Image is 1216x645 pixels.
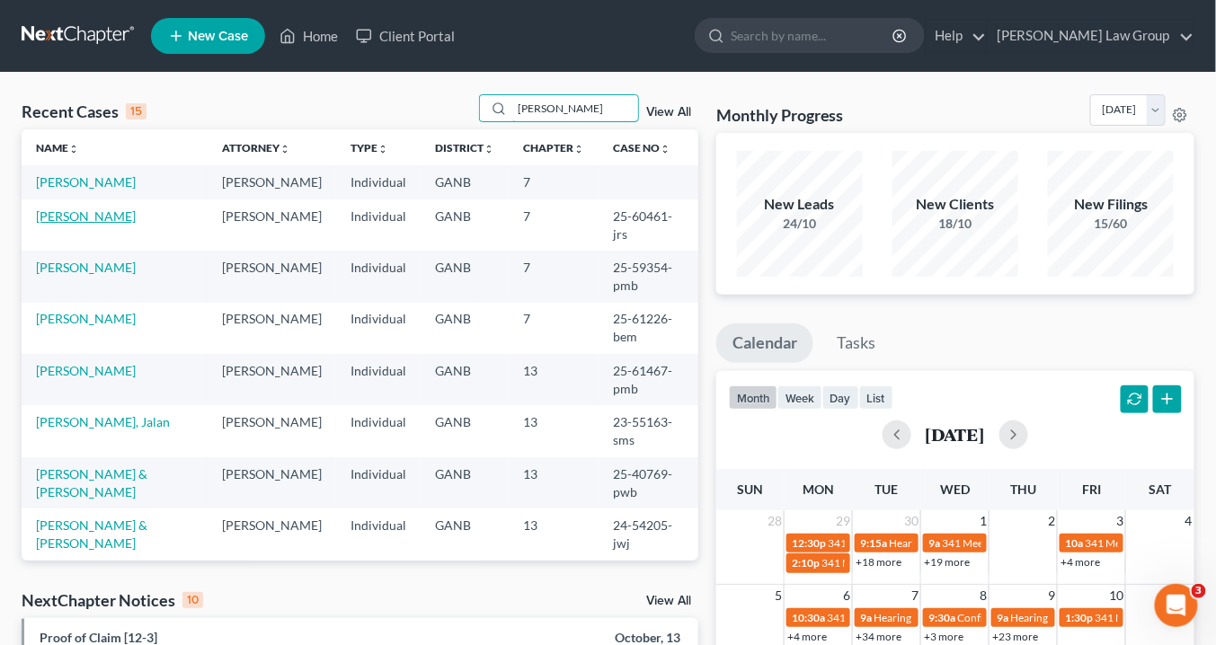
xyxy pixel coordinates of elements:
a: Chapterunfold_more [523,141,584,155]
td: [PERSON_NAME] [208,165,336,199]
td: [PERSON_NAME] [208,457,336,508]
span: Fri [1082,482,1101,497]
i: unfold_more [660,144,670,155]
td: 25-40769-pwb [599,457,698,508]
div: 15 [126,103,146,119]
td: Individual [336,561,421,612]
td: [PERSON_NAME] [208,508,336,560]
div: 24/10 [737,215,863,233]
span: 341 Meeting for [PERSON_NAME][US_STATE] [828,536,1044,550]
span: 9a [928,536,940,550]
td: 24-54205-jwj [599,508,698,560]
span: 29 [834,510,852,532]
span: 10 [1107,585,1125,606]
div: New Leads [737,194,863,215]
td: [PERSON_NAME] [208,251,336,302]
span: 3 [1192,584,1206,598]
td: GANB [421,354,509,405]
td: 25-59354-pmb [599,251,698,302]
a: [PERSON_NAME] [36,174,136,190]
span: 5 [773,585,784,606]
span: 9:15a [860,536,887,550]
div: Recent Cases [22,101,146,122]
a: Nameunfold_more [36,141,79,155]
td: GANB [421,251,509,302]
td: GANB [421,457,509,508]
span: 9a [860,611,872,624]
a: Proof of Claim [12-3] [40,630,157,645]
span: 3 [1114,510,1125,532]
a: [PERSON_NAME] & [PERSON_NAME] [36,517,147,551]
a: [PERSON_NAME] [36,311,136,326]
div: New Clients [892,194,1018,215]
span: 9 [1046,585,1057,606]
span: 341 Meeting for [PERSON_NAME] [827,611,989,624]
a: View All [646,595,691,607]
a: [PERSON_NAME], Jalan [36,414,170,429]
a: +4 more [1061,555,1100,569]
td: GANB [421,508,509,560]
td: Individual [336,508,421,560]
span: 6 [841,585,852,606]
span: 1 [978,510,989,532]
a: Districtunfold_more [435,141,494,155]
i: unfold_more [377,144,388,155]
button: week [777,385,822,410]
td: Individual [336,354,421,405]
button: list [859,385,893,410]
i: unfold_more [68,144,79,155]
button: day [822,385,859,410]
span: Hearing for [PERSON_NAME] [874,611,1014,624]
span: 341 Meeting for [PERSON_NAME] [821,556,983,570]
a: Case Nounfold_more [613,141,670,155]
span: Wed [940,482,970,497]
a: Client Portal [347,20,464,52]
td: 23-55163-sms [599,405,698,456]
td: [PERSON_NAME] [208,303,336,354]
td: [PERSON_NAME] [208,405,336,456]
a: [PERSON_NAME] Law Group [988,20,1194,52]
a: [PERSON_NAME] [36,260,136,275]
td: Individual [336,199,421,251]
td: [PERSON_NAME] [208,199,336,251]
h2: [DATE] [926,425,985,444]
td: [PERSON_NAME] [208,354,336,405]
h3: Monthly Progress [716,104,844,126]
td: 7 [509,561,599,612]
span: 7 [910,585,920,606]
span: 2 [1046,510,1057,532]
span: 2:10p [792,556,820,570]
a: Calendar [716,323,813,363]
div: 18/10 [892,215,1018,233]
td: 13 [509,508,599,560]
span: 10:30a [792,611,825,624]
td: 7 [509,251,599,302]
td: Individual [336,457,421,508]
span: 12:30p [792,536,826,550]
span: New Case [188,30,248,43]
button: month [729,385,777,410]
a: +4 more [787,630,827,643]
a: +19 more [924,555,970,569]
span: 4 [1184,510,1194,532]
span: 1:30p [1065,611,1093,624]
span: 9a [997,611,1008,624]
div: 10 [182,592,203,608]
span: Sun [737,482,763,497]
td: 7 [509,199,599,251]
span: Sat [1149,482,1171,497]
td: GANB [421,561,509,612]
iframe: Intercom live chat [1155,584,1198,627]
span: Mon [803,482,834,497]
a: Help [926,20,986,52]
div: New Filings [1048,194,1174,215]
td: 7 [509,303,599,354]
td: 7 [509,165,599,199]
a: +34 more [856,630,901,643]
td: [PERSON_NAME] [208,561,336,612]
div: NextChapter Notices [22,589,203,611]
a: Home [271,20,347,52]
td: 25-61467-pmb [599,354,698,405]
i: unfold_more [280,144,290,155]
td: 13 [509,457,599,508]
